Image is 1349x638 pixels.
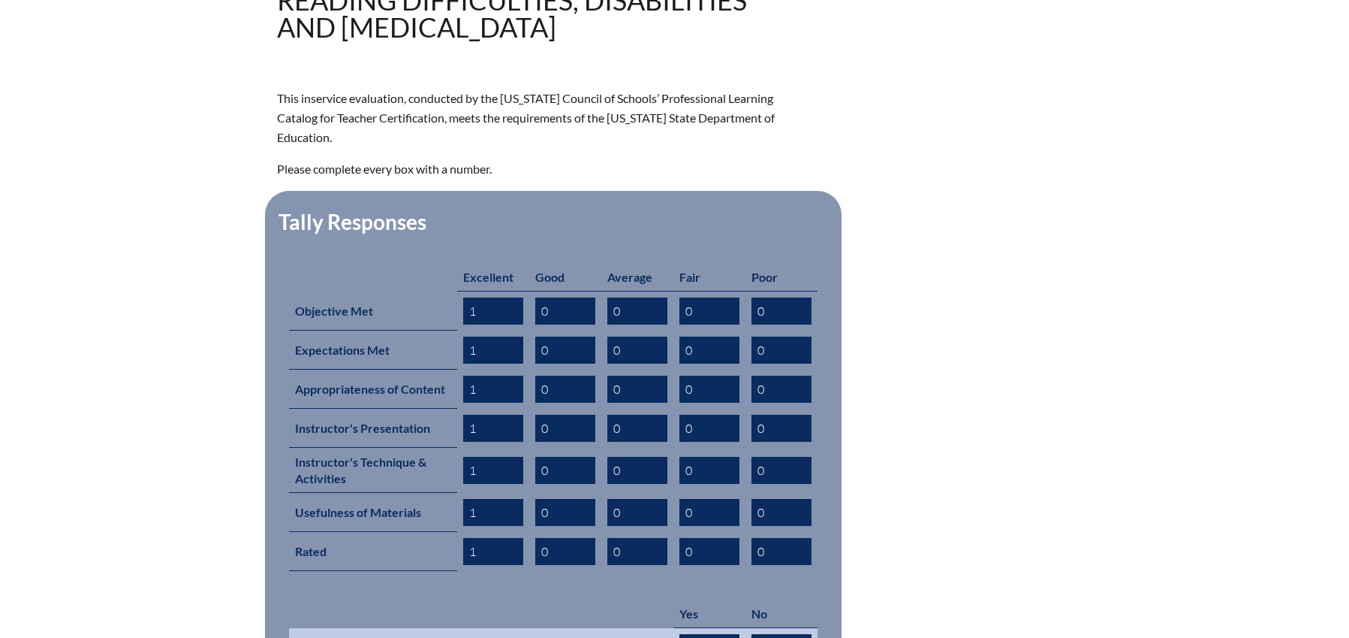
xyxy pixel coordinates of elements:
p: This inservice evaluation, conducted by the [US_STATE] Council of Schools’ Professional Learning ... [277,89,805,147]
th: Appropriateness of Content [289,370,457,409]
legend: Tally Responses [277,209,428,234]
th: Fair [673,263,745,292]
th: Usefulness of Materials [289,493,457,532]
th: Instructor's Technique & Activities [289,448,457,493]
p: Please complete every box with a number. [277,159,805,179]
th: Poor [745,263,818,292]
th: Excellent [457,263,529,292]
th: No [745,600,818,628]
th: Rated [289,532,457,571]
th: Average [601,263,673,292]
th: Good [529,263,601,292]
th: Objective Met [289,291,457,331]
th: Yes [673,600,745,628]
th: Expectations Met [289,331,457,370]
th: Instructor's Presentation [289,409,457,448]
